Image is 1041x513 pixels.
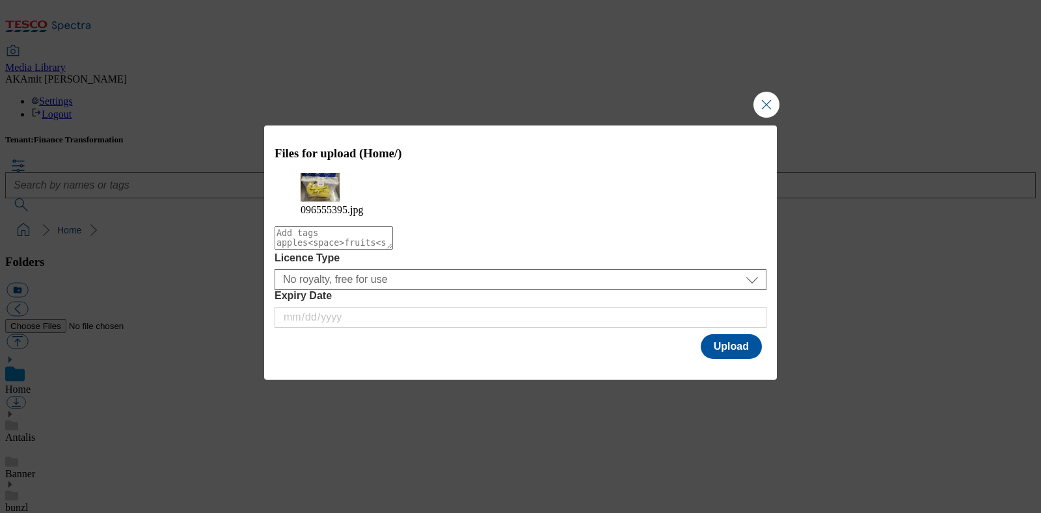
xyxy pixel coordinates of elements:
[264,125,777,380] div: Modal
[301,173,340,202] img: preview
[753,92,779,118] button: Close Modal
[301,204,740,216] figcaption: 096555395.jpg
[275,290,766,302] label: Expiry Date
[275,146,766,161] h3: Files for upload (Home/)
[701,334,762,359] button: Upload
[275,252,766,264] label: Licence Type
